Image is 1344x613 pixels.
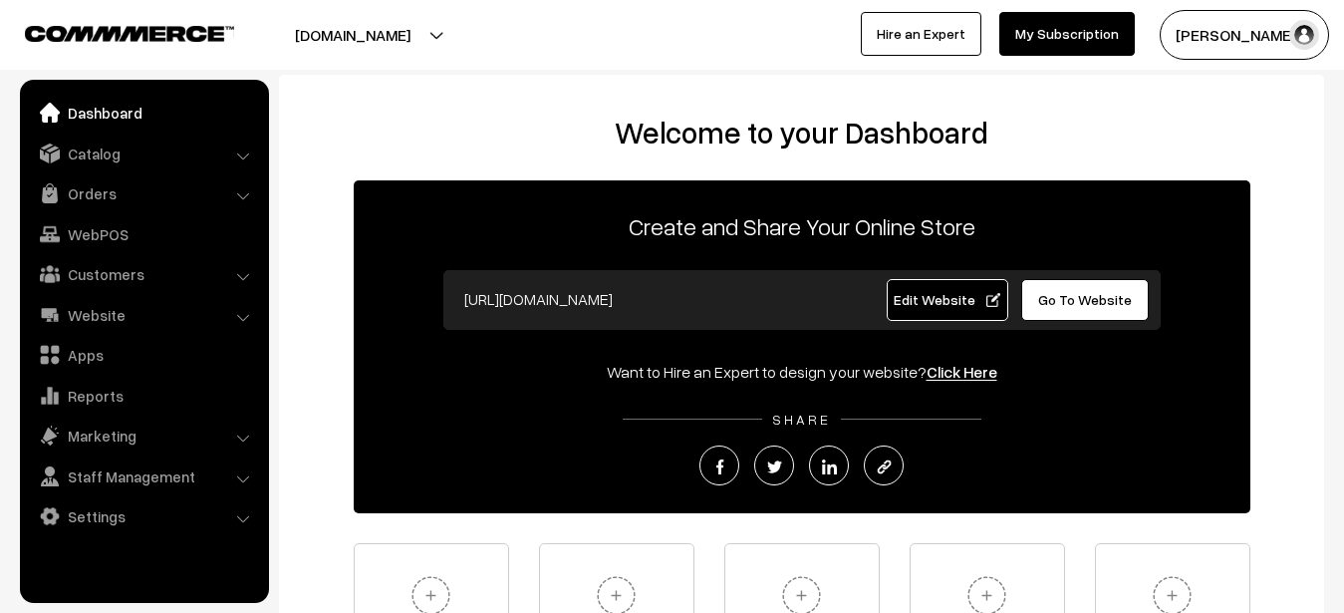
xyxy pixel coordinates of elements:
a: Click Here [927,362,997,382]
a: Marketing [25,418,262,454]
button: [DOMAIN_NAME] [225,10,480,60]
button: [PERSON_NAME] [1160,10,1329,60]
a: Dashboard [25,95,262,131]
img: COMMMERCE [25,26,234,41]
div: Want to Hire an Expert to design your website? [354,360,1250,384]
span: SHARE [762,411,841,428]
a: Hire an Expert [861,12,981,56]
a: Customers [25,256,262,292]
p: Create and Share Your Online Store [354,208,1250,244]
span: Edit Website [894,291,1000,308]
a: Apps [25,337,262,373]
a: WebPOS [25,216,262,252]
a: Website [25,297,262,333]
a: My Subscription [999,12,1135,56]
a: COMMMERCE [25,20,199,44]
a: Catalog [25,136,262,171]
a: Reports [25,378,262,414]
a: Settings [25,498,262,534]
a: Staff Management [25,459,262,494]
span: Go To Website [1038,291,1132,308]
a: Orders [25,175,262,211]
a: Go To Website [1021,279,1150,321]
a: Edit Website [887,279,1008,321]
h2: Welcome to your Dashboard [299,115,1304,151]
img: user [1289,20,1319,50]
